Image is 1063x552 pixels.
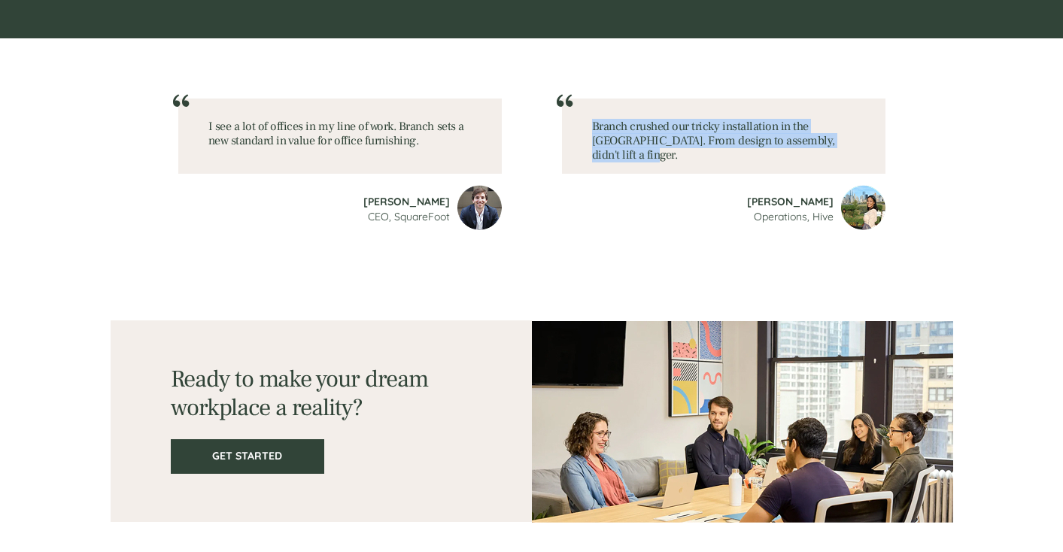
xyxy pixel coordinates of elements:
span: Ready to make your dream workplace a reality? [171,363,429,423]
a: GET STARTED [171,439,324,474]
span: CEO, SquareFoot [368,210,450,223]
span: GET STARTED [172,450,323,463]
input: Submit [153,293,232,324]
span: I see a lot of offices in my line of work. Branch sets a new standard in value for office furnish... [208,119,464,148]
span: Operations, Hive [754,210,834,223]
span: [PERSON_NAME] [747,195,834,208]
span: [PERSON_NAME] [363,195,450,208]
span: Branch crushed our tricky installation in the [GEOGRAPHIC_DATA]. From design to assembly, didn't ... [592,119,835,162]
